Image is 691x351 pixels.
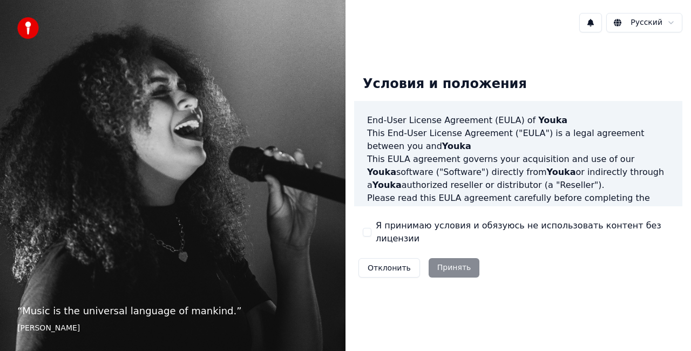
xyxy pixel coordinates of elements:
[367,192,669,244] p: Please read this EULA agreement carefully before completing the installation process and using th...
[17,303,328,319] p: “ Music is the universal language of mankind. ”
[17,323,328,334] footer: [PERSON_NAME]
[372,180,402,190] span: Youka
[442,141,471,151] span: Youka
[358,258,420,278] button: Отклонить
[367,153,669,192] p: This EULA agreement governs your acquisition and use of our software ("Software") directly from o...
[376,219,674,245] label: Я принимаю условия и обязуюсь не использовать контент без лицензии
[17,17,39,39] img: youka
[367,167,396,177] span: Youka
[367,114,669,127] h3: End-User License Agreement (EULA) of
[367,127,669,153] p: This End-User License Agreement ("EULA") is a legal agreement between you and
[516,206,545,216] span: Youka
[538,115,567,125] span: Youka
[547,167,576,177] span: Youka
[354,67,536,102] div: Условия и положения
